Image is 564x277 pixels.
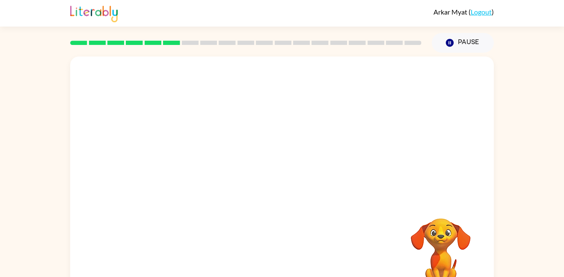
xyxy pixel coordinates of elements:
img: Literably [70,3,118,22]
span: Arkar Myat [433,8,469,16]
div: ( ) [433,8,494,16]
a: Logout [471,8,492,16]
button: Pause [432,33,494,53]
